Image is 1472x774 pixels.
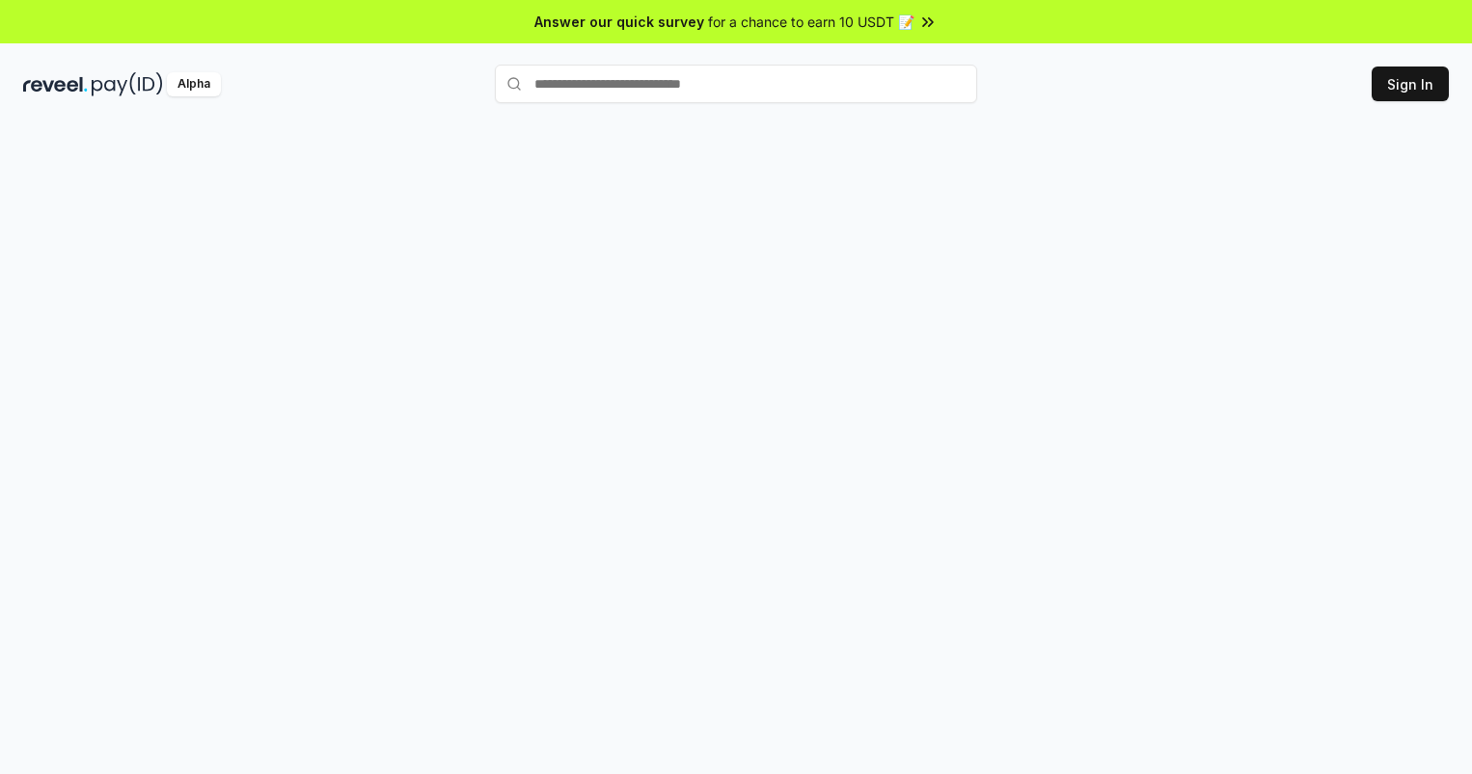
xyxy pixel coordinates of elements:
img: reveel_dark [23,72,88,96]
img: pay_id [92,72,163,96]
span: for a chance to earn 10 USDT 📝 [708,12,914,32]
button: Sign In [1372,67,1449,101]
span: Answer our quick survey [534,12,704,32]
div: Alpha [167,72,221,96]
